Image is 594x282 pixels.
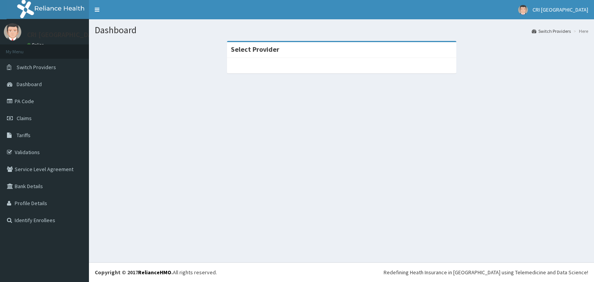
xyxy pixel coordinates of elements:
p: CRI [GEOGRAPHIC_DATA] [27,31,102,38]
a: Switch Providers [532,28,571,34]
footer: All rights reserved. [89,262,594,282]
img: User Image [4,23,21,41]
span: CRI [GEOGRAPHIC_DATA] [533,6,588,13]
span: Switch Providers [17,64,56,71]
strong: Copyright © 2017 . [95,269,173,276]
span: Claims [17,115,32,122]
li: Here [572,28,588,34]
img: User Image [518,5,528,15]
span: Tariffs [17,132,31,139]
strong: Select Provider [231,45,279,54]
a: RelianceHMO [138,269,171,276]
a: Online [27,42,46,48]
span: Dashboard [17,81,42,88]
div: Redefining Heath Insurance in [GEOGRAPHIC_DATA] using Telemedicine and Data Science! [384,268,588,276]
h1: Dashboard [95,25,588,35]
